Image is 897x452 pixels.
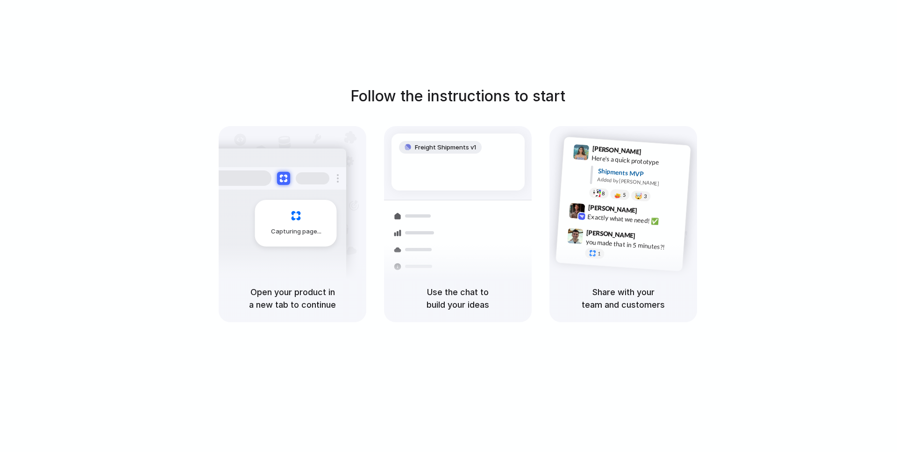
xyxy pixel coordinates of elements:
span: 1 [598,251,601,256]
span: 8 [602,191,605,196]
span: [PERSON_NAME] [586,227,636,240]
div: you made that in 5 minutes?! [585,237,679,253]
div: Here's a quick prototype [591,153,685,169]
span: [PERSON_NAME] [588,202,637,215]
h5: Open your product in a new tab to continue [230,286,355,311]
h5: Share with your team and customers [561,286,686,311]
span: 9:42 AM [640,206,659,218]
span: 9:47 AM [638,232,657,243]
span: 5 [623,192,626,197]
span: Freight Shipments v1 [415,143,476,152]
h5: Use the chat to build your ideas [395,286,520,311]
span: 9:41 AM [644,148,663,159]
div: Shipments MVP [598,166,684,181]
div: Added by [PERSON_NAME] [597,175,683,189]
span: Capturing page [271,227,323,236]
span: [PERSON_NAME] [592,143,641,157]
div: 🤯 [635,192,643,199]
span: 3 [644,193,647,198]
h1: Follow the instructions to start [350,85,565,107]
div: Exactly what we need! ✅ [587,212,681,227]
